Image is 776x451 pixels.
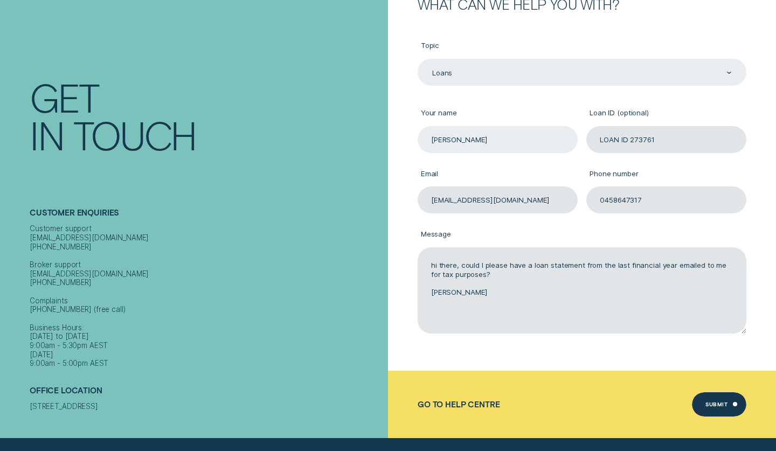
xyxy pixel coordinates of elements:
[30,224,384,368] div: Customer support [EMAIL_ADDRESS][DOMAIN_NAME] [PHONE_NUMBER] Broker support [EMAIL_ADDRESS][DOMAI...
[73,115,196,153] div: Touch
[418,101,578,126] label: Your name
[30,208,384,224] h2: Customer Enquiries
[30,78,99,116] div: Get
[432,68,452,78] div: Loans
[418,223,746,247] label: Message
[418,247,746,334] textarea: hi there, could I please have a loan statement from the last financial year emailed to me for tax...
[418,400,500,409] a: Go to Help Centre
[30,402,384,411] div: [STREET_ADDRESS]
[586,101,746,126] label: Loan ID (optional)
[692,392,746,417] button: Submit
[586,162,746,186] label: Phone number
[30,386,384,402] h2: Office Location
[418,34,746,59] label: Topic
[30,115,64,153] div: In
[418,162,578,186] label: Email
[30,78,384,154] h1: Get In Touch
